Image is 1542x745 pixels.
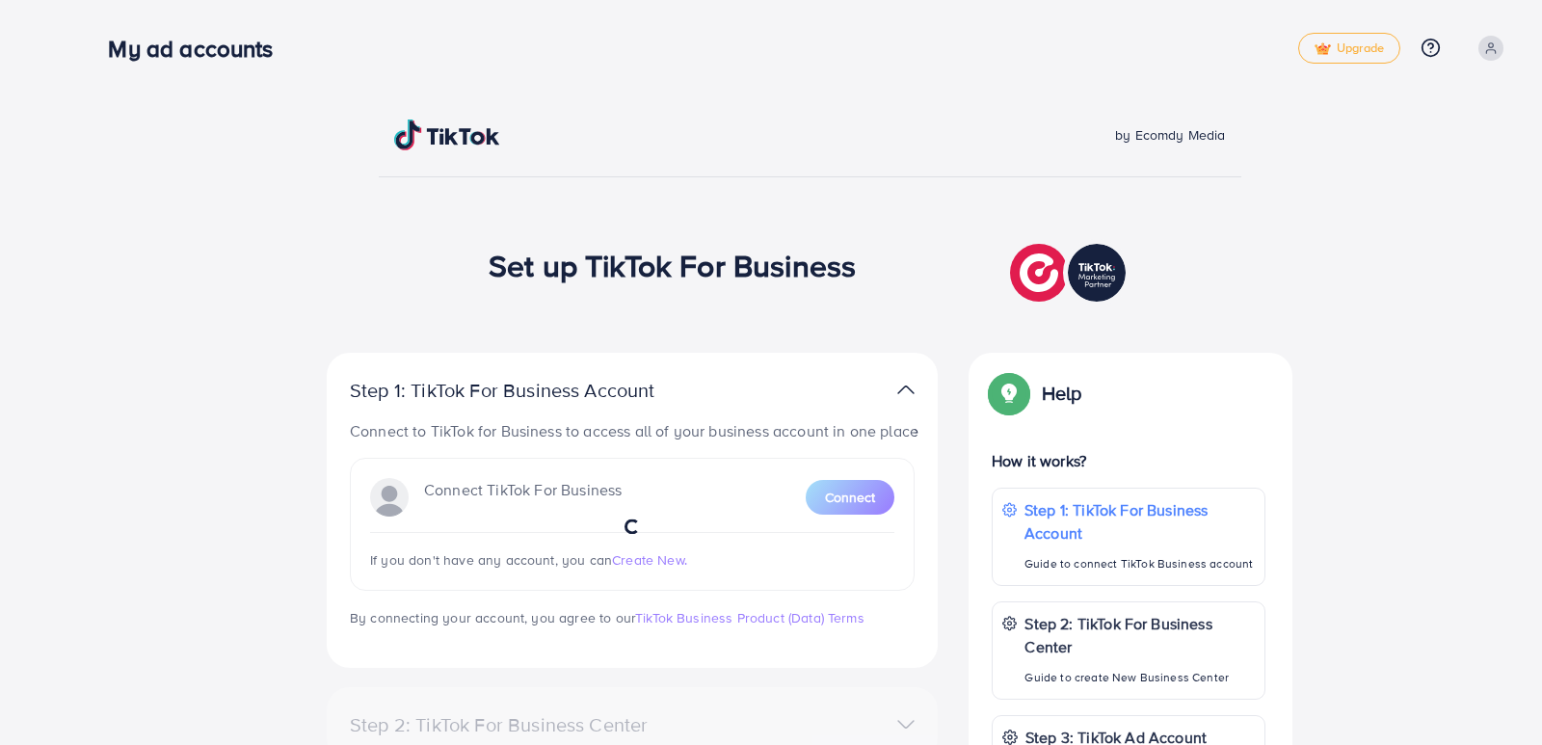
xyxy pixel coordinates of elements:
span: by Ecomdy Media [1115,125,1225,145]
p: Guide to create New Business Center [1024,666,1255,689]
p: How it works? [992,449,1265,472]
img: TikTok [394,120,500,150]
p: Step 1: TikTok For Business Account [1024,498,1255,545]
h3: My ad accounts [108,35,288,63]
p: Step 1: TikTok For Business Account [350,379,716,402]
h1: Set up TikTok For Business [489,247,856,283]
img: tick [1315,42,1331,56]
p: Step 2: TikTok For Business Center [1024,612,1255,658]
a: tickUpgrade [1298,33,1400,64]
span: Upgrade [1315,41,1384,56]
p: Help [1042,382,1082,405]
img: TikTok partner [1010,239,1130,306]
img: TikTok partner [897,376,915,404]
p: Guide to connect TikTok Business account [1024,552,1255,575]
img: Popup guide [992,376,1026,411]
